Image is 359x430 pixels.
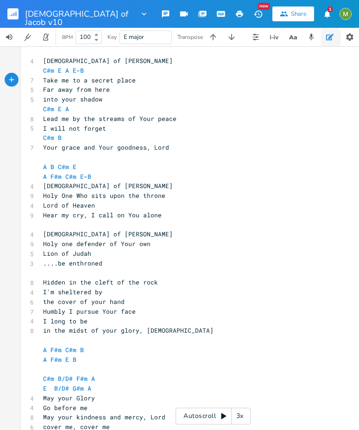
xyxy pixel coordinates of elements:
[65,66,69,75] span: A
[249,6,267,22] button: New
[124,33,144,41] span: E major
[43,326,214,335] span: in the midst of your glory, [DEMOGRAPHIC_DATA]
[43,394,95,402] span: May your Glory
[43,211,162,219] span: Hear my cry, I call on You alone
[50,163,54,171] span: B
[340,8,352,20] img: Mik Sivak
[318,6,336,22] button: 1
[50,355,62,364] span: F#m
[258,3,270,10] div: New
[43,124,106,133] span: I will not forget
[58,66,62,75] span: E
[65,172,76,181] span: C#m
[43,182,173,190] span: [DEMOGRAPHIC_DATA] of [PERSON_NAME]
[58,374,73,383] span: B/D#
[65,346,76,354] span: C#m
[80,346,84,354] span: B
[88,172,91,181] span: B
[58,105,62,113] span: E
[43,249,91,258] span: Lion of Judah
[62,35,73,40] div: BPM
[43,76,136,84] span: Take me to a secret place
[54,384,69,392] span: B/D#
[73,66,76,75] span: E
[43,297,125,306] span: the cover of your hand
[43,278,158,286] span: Hidden in the cleft of the rock
[43,95,102,103] span: into your shadow
[43,307,136,316] span: Humbly I pursue Your face
[25,10,136,18] span: [DEMOGRAPHIC_DATA] of Jacob v10
[291,10,307,18] div: Share
[50,346,62,354] span: F#m
[43,85,110,94] span: Far away from here
[328,6,333,12] div: 1
[43,384,47,392] span: E
[43,114,176,123] span: Lead me by the streams of Your peace
[43,355,47,364] span: A
[73,163,76,171] span: E
[80,66,84,75] span: B
[43,374,54,383] span: C#m
[43,404,88,412] span: Go before me
[73,384,84,392] span: G#m
[43,143,169,152] span: Your grace and Your goodness, Lord
[43,240,151,248] span: Holy one defender of Your own
[43,163,47,171] span: A
[272,6,314,21] button: Share
[43,57,173,65] span: [DEMOGRAPHIC_DATA] of [PERSON_NAME]
[43,105,54,113] span: C#m
[43,288,102,296] span: I'm sheltered by
[65,355,69,364] span: E
[43,201,95,209] span: Lord of Heaven
[177,34,203,40] div: Transpose
[58,163,69,171] span: C#m
[43,133,54,142] span: C#m
[80,172,84,181] span: E
[43,346,47,354] span: A
[43,413,165,421] span: May your kindness and mercy, Lord
[50,172,62,181] span: F#m
[43,317,88,325] span: I long to be
[91,374,95,383] span: A
[88,384,91,392] span: A
[73,355,76,364] span: B
[58,133,62,142] span: B
[43,172,47,181] span: A
[232,408,248,424] div: 3x
[43,191,165,200] span: Holy One Who sits upon the throne
[176,408,251,424] div: Autoscroll
[43,259,102,267] span: ....be enthroned
[107,34,117,40] div: Key
[43,172,91,181] span: -
[43,66,84,75] span: -
[65,105,69,113] span: A
[43,230,173,238] span: [DEMOGRAPHIC_DATA] of [PERSON_NAME]
[76,374,88,383] span: F#m
[43,66,54,75] span: C#m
